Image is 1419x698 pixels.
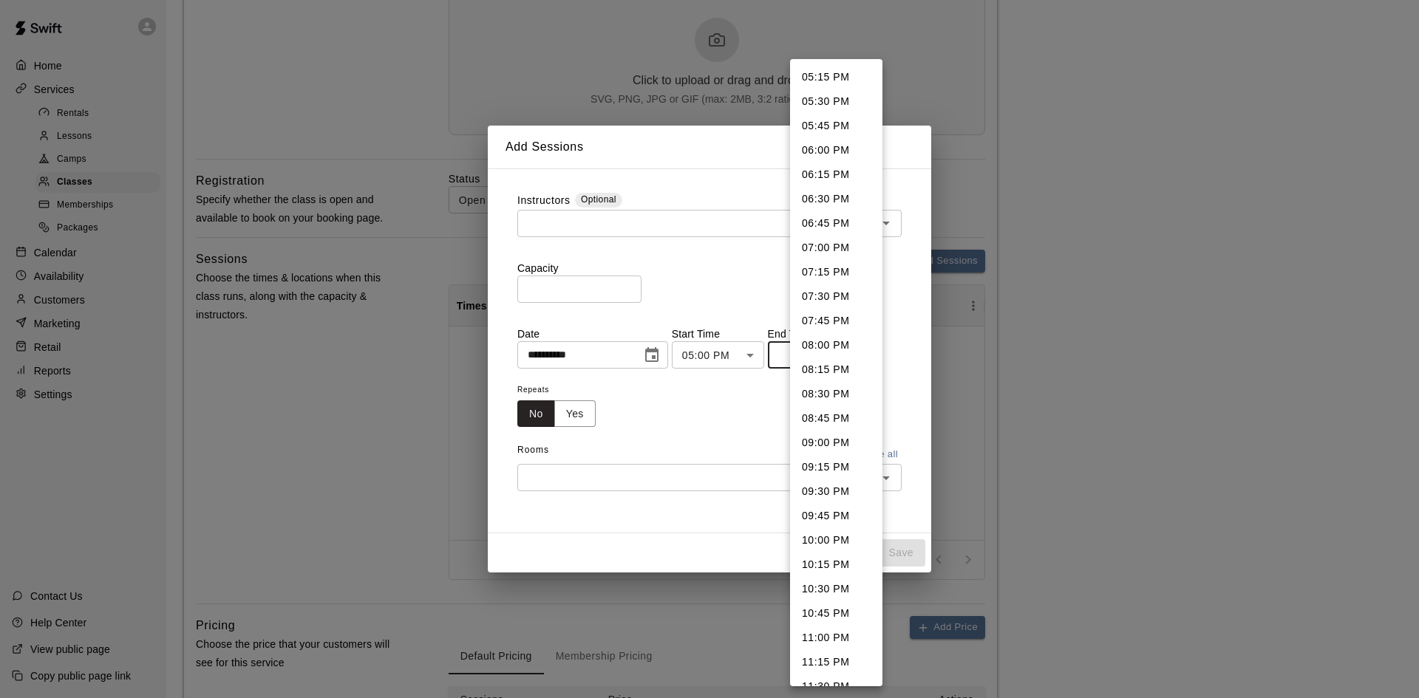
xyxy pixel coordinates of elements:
[790,333,882,357] li: 08:00 PM
[790,431,882,455] li: 09:00 PM
[790,114,882,138] li: 05:45 PM
[790,260,882,284] li: 07:15 PM
[790,236,882,260] li: 07:00 PM
[790,187,882,211] li: 06:30 PM
[790,284,882,309] li: 07:30 PM
[790,650,882,674] li: 11:15 PM
[790,309,882,333] li: 07:45 PM
[790,552,882,577] li: 10:15 PM
[790,89,882,114] li: 05:30 PM
[790,211,882,236] li: 06:45 PM
[790,577,882,601] li: 10:30 PM
[790,626,882,650] li: 11:00 PM
[790,479,882,504] li: 09:30 PM
[790,601,882,626] li: 10:45 PM
[790,528,882,552] li: 10:00 PM
[790,455,882,479] li: 09:15 PM
[790,406,882,431] li: 08:45 PM
[790,357,882,382] li: 08:15 PM
[790,504,882,528] li: 09:45 PM
[790,65,882,89] li: 05:15 PM
[790,382,882,406] li: 08:30 PM
[790,138,882,162] li: 06:00 PM
[790,162,882,187] li: 06:15 PM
